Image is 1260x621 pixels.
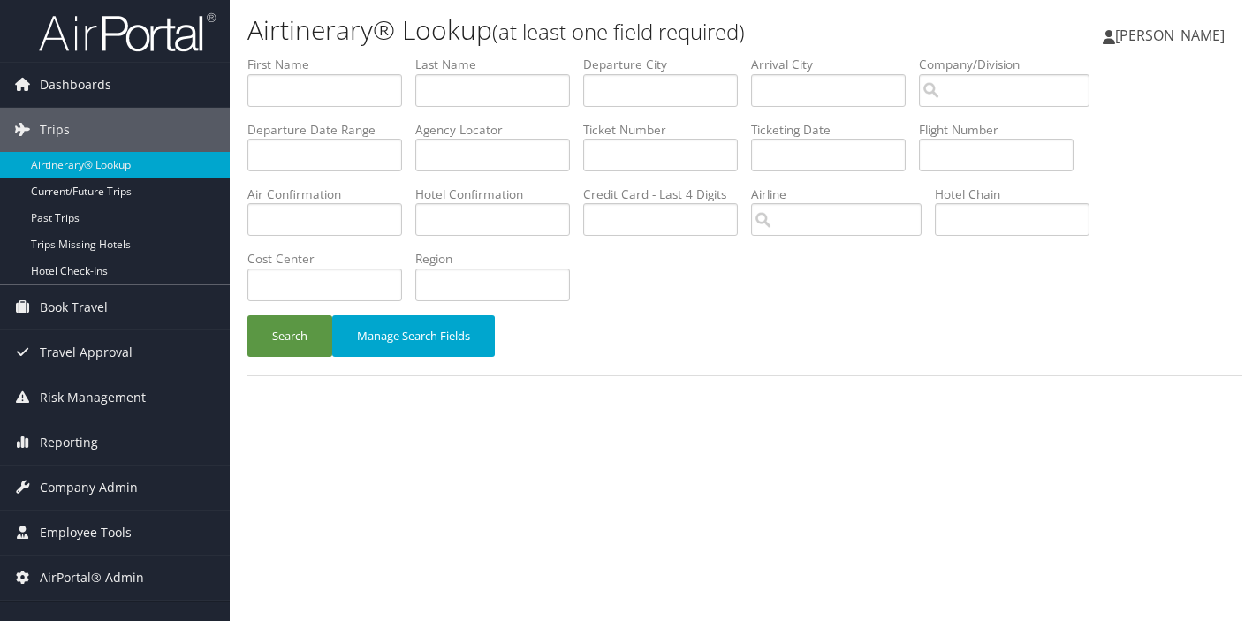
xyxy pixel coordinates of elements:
label: First Name [247,56,415,73]
label: Air Confirmation [247,186,415,203]
label: Ticket Number [583,121,751,139]
label: Flight Number [919,121,1087,139]
label: Last Name [415,56,583,73]
label: Departure City [583,56,751,73]
span: Risk Management [40,375,146,420]
span: Trips [40,108,70,152]
label: Agency Locator [415,121,583,139]
button: Search [247,315,332,357]
label: Region [415,250,583,268]
small: (at least one field required) [492,17,745,46]
span: [PERSON_NAME] [1115,26,1225,45]
span: AirPortal® Admin [40,556,144,600]
span: Dashboards [40,63,111,107]
a: [PERSON_NAME] [1103,9,1242,62]
span: Book Travel [40,285,108,329]
label: Cost Center [247,250,415,268]
label: Airline [751,186,935,203]
img: airportal-logo.png [39,11,216,53]
label: Ticketing Date [751,121,919,139]
label: Hotel Chain [935,186,1103,203]
span: Employee Tools [40,511,132,555]
label: Credit Card - Last 4 Digits [583,186,751,203]
label: Hotel Confirmation [415,186,583,203]
label: Arrival City [751,56,919,73]
button: Manage Search Fields [332,315,495,357]
span: Travel Approval [40,330,133,375]
span: Reporting [40,420,98,465]
span: Company Admin [40,466,138,510]
h1: Airtinerary® Lookup [247,11,911,49]
label: Departure Date Range [247,121,415,139]
label: Company/Division [919,56,1103,73]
